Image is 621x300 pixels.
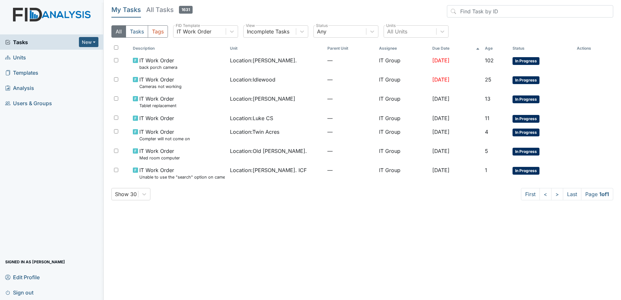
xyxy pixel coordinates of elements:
span: — [327,166,374,174]
input: Find Task by ID [447,5,613,18]
th: Toggle SortBy [510,43,574,54]
span: Location : Twin Acres [230,128,279,136]
span: [DATE] [432,129,450,135]
a: < [539,188,551,200]
button: Tasks [126,25,148,38]
span: 1 [485,167,487,173]
input: Toggle All Rows Selected [114,45,118,50]
span: Location : Old [PERSON_NAME]. [230,147,307,155]
span: Location : [PERSON_NAME] [230,95,295,103]
span: Signed in as [PERSON_NAME] [5,257,65,267]
td: IT Group [376,112,430,125]
span: Edit Profile [5,272,40,282]
span: — [327,56,374,64]
span: Templates [5,68,38,78]
span: — [327,114,374,122]
td: IT Group [376,125,430,144]
span: — [327,76,374,83]
span: — [327,128,374,136]
button: New [79,37,98,47]
td: IT Group [376,92,430,111]
button: Tags [148,25,168,38]
span: 25 [485,76,491,83]
div: Incomplete Tasks [247,28,289,35]
nav: task-pagination [521,188,613,200]
span: [DATE] [432,76,450,83]
a: Last [563,188,581,200]
span: In Progress [513,167,539,175]
span: [DATE] [432,57,450,64]
span: In Progress [513,95,539,103]
span: IT Work Order Tablet replacement [139,95,176,109]
div: Type filter [111,25,168,38]
span: Units [5,52,26,62]
th: Toggle SortBy [227,43,324,54]
span: 11 [485,115,489,121]
td: IT Group [376,144,430,164]
a: First [521,188,540,200]
span: [DATE] [432,148,450,154]
td: IT Group [376,73,430,92]
div: Show 30 [115,190,137,198]
span: 5 [485,148,488,154]
span: Location : Luke CS [230,114,273,122]
th: Toggle SortBy [325,43,377,54]
span: Location : [PERSON_NAME]. [230,56,297,64]
small: Compter will not come on [139,136,190,142]
div: Any [317,28,326,35]
div: All Units [387,28,407,35]
button: All [111,25,126,38]
span: 13 [485,95,490,102]
span: In Progress [513,148,539,156]
span: — [327,95,374,103]
span: IT Work Order Cameras not working [139,76,182,90]
small: Tablet replacement [139,103,176,109]
td: IT Group [376,54,430,73]
strong: 1 of 1 [599,191,609,197]
span: In Progress [513,129,539,136]
th: Toggle SortBy [430,43,482,54]
div: IT Work Order [177,28,211,35]
th: Actions [574,43,607,54]
th: Toggle SortBy [130,43,227,54]
h5: My Tasks [111,5,141,14]
span: IT Work Order Unable to use the "search" option on cameras. [139,166,225,180]
span: Page [581,188,613,200]
span: 4 [485,129,488,135]
span: In Progress [513,57,539,65]
span: IT Work Order Compter will not come on [139,128,190,142]
th: Toggle SortBy [482,43,510,54]
small: back porch camera [139,64,177,70]
span: IT Work Order Med room computer [139,147,180,161]
span: Location : Idlewood [230,76,275,83]
span: [DATE] [432,167,450,173]
small: Med room computer [139,155,180,161]
span: 1631 [179,6,193,14]
span: IT Work Order [139,114,174,122]
a: > [551,188,563,200]
span: Users & Groups [5,98,52,108]
a: Tasks [5,38,79,46]
span: IT Work Order back porch camera [139,56,177,70]
small: Unable to use the "search" option on cameras. [139,174,225,180]
span: — [327,147,374,155]
small: Cameras not working [139,83,182,90]
span: [DATE] [432,95,450,102]
h5: All Tasks [146,5,193,14]
span: Sign out [5,287,33,297]
span: Analysis [5,83,34,93]
span: 102 [485,57,494,64]
span: [DATE] [432,115,450,121]
span: In Progress [513,76,539,84]
span: Location : [PERSON_NAME]. ICF [230,166,307,174]
td: IT Group [376,164,430,183]
span: In Progress [513,115,539,123]
th: Assignee [376,43,430,54]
